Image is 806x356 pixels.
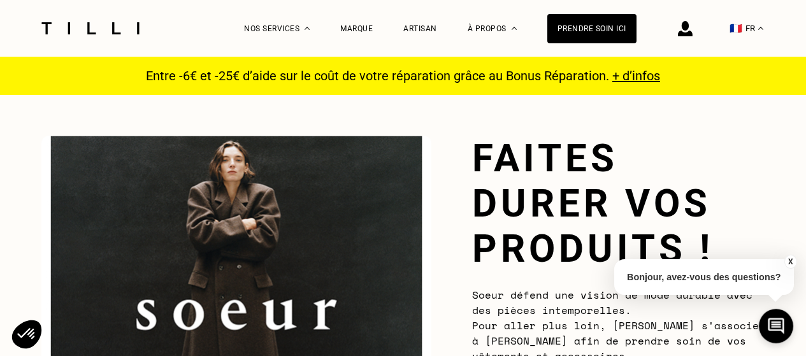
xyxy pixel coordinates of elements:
a: Marque [340,24,373,33]
h1: Faites durer vos produits ! [472,136,765,271]
img: Menu déroulant à propos [512,27,517,30]
a: Prendre soin ici [547,14,637,43]
p: Entre -6€ et -25€ d’aide sur le coût de votre réparation grâce au Bonus Réparation. [138,68,668,83]
img: icône connexion [678,21,693,36]
a: + d’infos [612,68,660,83]
img: menu déroulant [758,27,763,30]
p: Bonjour, avez-vous des questions? [614,259,794,295]
img: Logo du service de couturière Tilli [37,22,144,34]
span: 🇫🇷 [730,22,742,34]
img: Menu déroulant [305,27,310,30]
a: Artisan [403,24,437,33]
button: X [784,255,796,269]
